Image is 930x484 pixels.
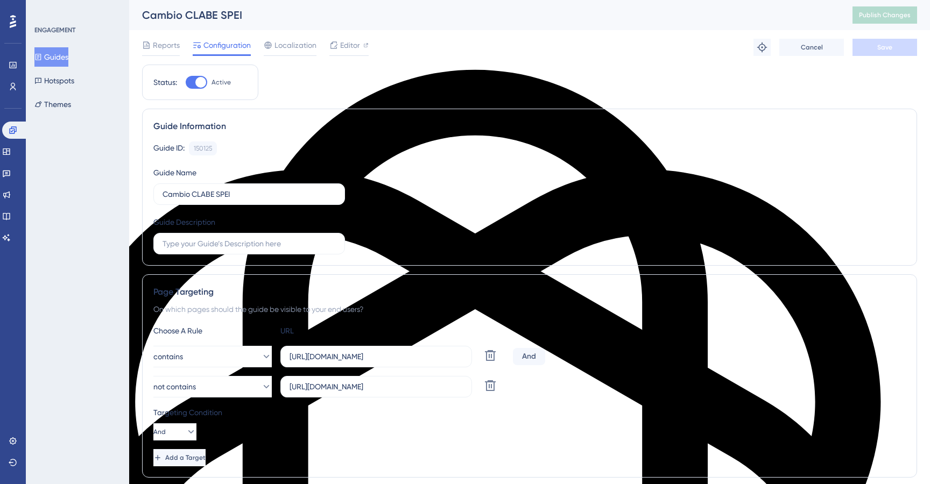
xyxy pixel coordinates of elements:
[142,8,826,23] div: Cambio CLABE SPEI
[153,428,166,436] span: And
[877,43,892,52] span: Save
[801,43,823,52] span: Cancel
[153,303,906,316] div: On which pages should the guide be visible to your end users?
[153,120,906,133] div: Guide Information
[153,216,215,229] div: Guide Description
[153,141,185,155] div: Guide ID:
[153,324,272,337] div: Choose A Rule
[163,188,336,200] input: Type your Guide’s Name here
[859,11,911,19] span: Publish Changes
[153,350,183,363] span: contains
[340,39,360,52] span: Editor
[153,346,272,367] button: contains
[34,26,75,34] div: ENGAGEMENT
[165,453,206,462] span: Add a Target
[153,406,906,419] div: Targeting Condition
[153,39,180,52] span: Reports
[153,76,177,89] div: Status:
[153,423,196,440] button: And
[290,351,463,362] input: yourwebsite.com/path
[779,39,844,56] button: Cancel
[153,286,906,298] div: Page Targeting
[153,166,196,179] div: Guide Name
[290,381,463,393] input: yourwebsite.com/path
[274,39,316,52] span: Localization
[852,6,917,24] button: Publish Changes
[34,47,68,67] button: Guides
[203,39,251,52] span: Configuration
[34,95,71,114] button: Themes
[212,78,231,87] span: Active
[153,380,196,393] span: not contains
[163,238,336,250] input: Type your Guide’s Description here
[194,144,212,153] div: 150125
[153,376,272,397] button: not contains
[153,449,206,466] button: Add a Target
[513,348,545,365] div: And
[280,324,399,337] div: URL
[852,39,917,56] button: Save
[34,71,74,90] button: Hotspots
